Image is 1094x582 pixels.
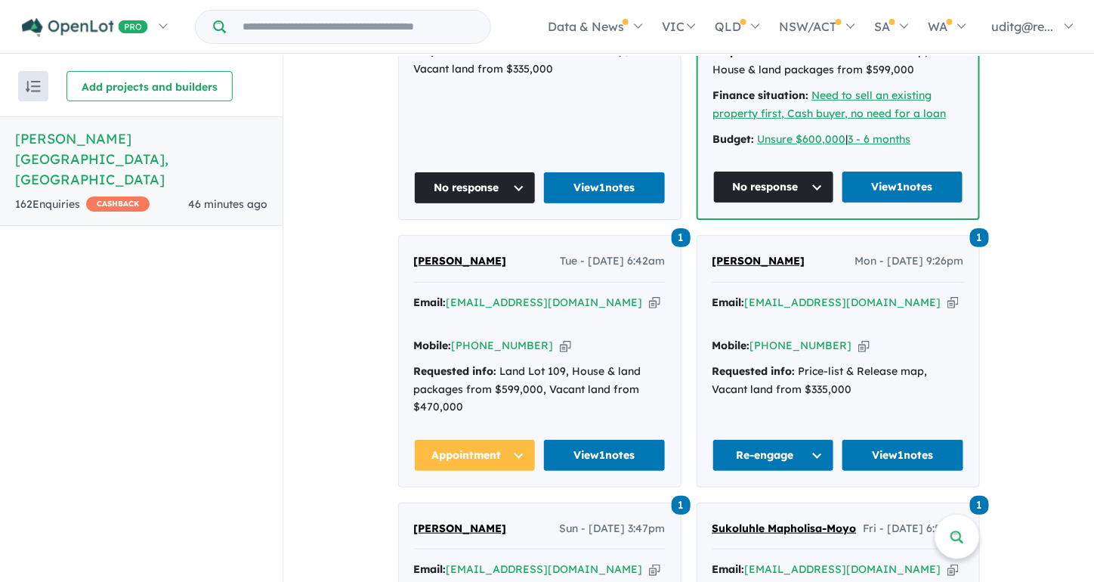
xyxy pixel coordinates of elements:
[842,439,964,472] a: View1notes
[26,81,41,92] img: sort.svg
[712,364,796,378] strong: Requested info:
[414,439,536,472] button: Appointment
[713,171,835,203] button: No response
[858,338,870,354] button: Copy
[543,439,666,472] a: View1notes
[672,226,691,246] a: 1
[712,254,805,268] span: [PERSON_NAME]
[970,228,989,247] span: 1
[750,339,852,352] a: [PHONE_NUMBER]
[672,496,691,515] span: 1
[712,520,857,538] a: Sukoluhle Mapholisa-Moyo
[713,88,809,102] strong: Finance situation:
[543,172,666,204] a: View1notes
[947,295,959,311] button: Copy
[414,364,497,378] strong: Requested info:
[649,295,660,311] button: Copy
[672,494,691,514] a: 1
[712,562,745,576] strong: Email:
[855,252,964,271] span: Mon - [DATE] 9:26pm
[712,252,805,271] a: [PERSON_NAME]
[745,562,941,576] a: [EMAIL_ADDRESS][DOMAIN_NAME]
[414,339,452,352] strong: Mobile:
[672,228,691,247] span: 1
[86,197,150,212] span: CASHBACK
[848,132,911,146] a: 3 - 6 months
[712,439,835,472] button: Re-engage
[745,296,941,309] a: [EMAIL_ADDRESS][DOMAIN_NAME]
[560,520,666,538] span: Sun - [DATE] 3:47pm
[15,196,150,214] div: 162 Enquir ies
[414,520,507,538] a: [PERSON_NAME]
[447,562,643,576] a: [EMAIL_ADDRESS][DOMAIN_NAME]
[713,131,963,149] div: |
[229,11,487,43] input: Try estate name, suburb, builder or developer
[713,132,755,146] strong: Budget:
[758,132,846,146] a: Unsure $600,000
[842,171,963,203] a: View1notes
[414,42,666,79] div: Price-list & Release map, Vacant land from $335,000
[414,363,666,416] div: Land Lot 109, House & land packages from $599,000, Vacant land from $470,000
[970,226,989,246] a: 1
[864,520,964,538] span: Fri - [DATE] 6:57pm
[188,197,267,211] span: 46 minutes ago
[22,18,148,37] img: Openlot PRO Logo White
[414,254,507,268] span: [PERSON_NAME]
[992,19,1054,34] span: uditg@re...
[414,252,507,271] a: [PERSON_NAME]
[970,496,989,515] span: 1
[414,296,447,309] strong: Email:
[15,128,267,190] h5: [PERSON_NAME][GEOGRAPHIC_DATA] , [GEOGRAPHIC_DATA]
[66,71,233,101] button: Add projects and builders
[560,338,571,354] button: Copy
[452,339,554,352] a: [PHONE_NUMBER]
[947,562,959,577] button: Copy
[561,252,666,271] span: Tue - [DATE] 6:42am
[970,494,989,514] a: 1
[649,562,660,577] button: Copy
[713,88,947,120] a: Need to sell an existing property first, Cash buyer, no need for a loan
[713,43,963,79] div: Price-list & Release map, House & land packages from $599,000
[414,562,447,576] strong: Email:
[712,339,750,352] strong: Mobile:
[712,296,745,309] strong: Email:
[712,522,857,535] span: Sukoluhle Mapholisa-Moyo
[414,172,536,204] button: No response
[414,522,507,535] span: [PERSON_NAME]
[712,363,964,399] div: Price-list & Release map, Vacant land from $335,000
[447,296,643,309] a: [EMAIL_ADDRESS][DOMAIN_NAME]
